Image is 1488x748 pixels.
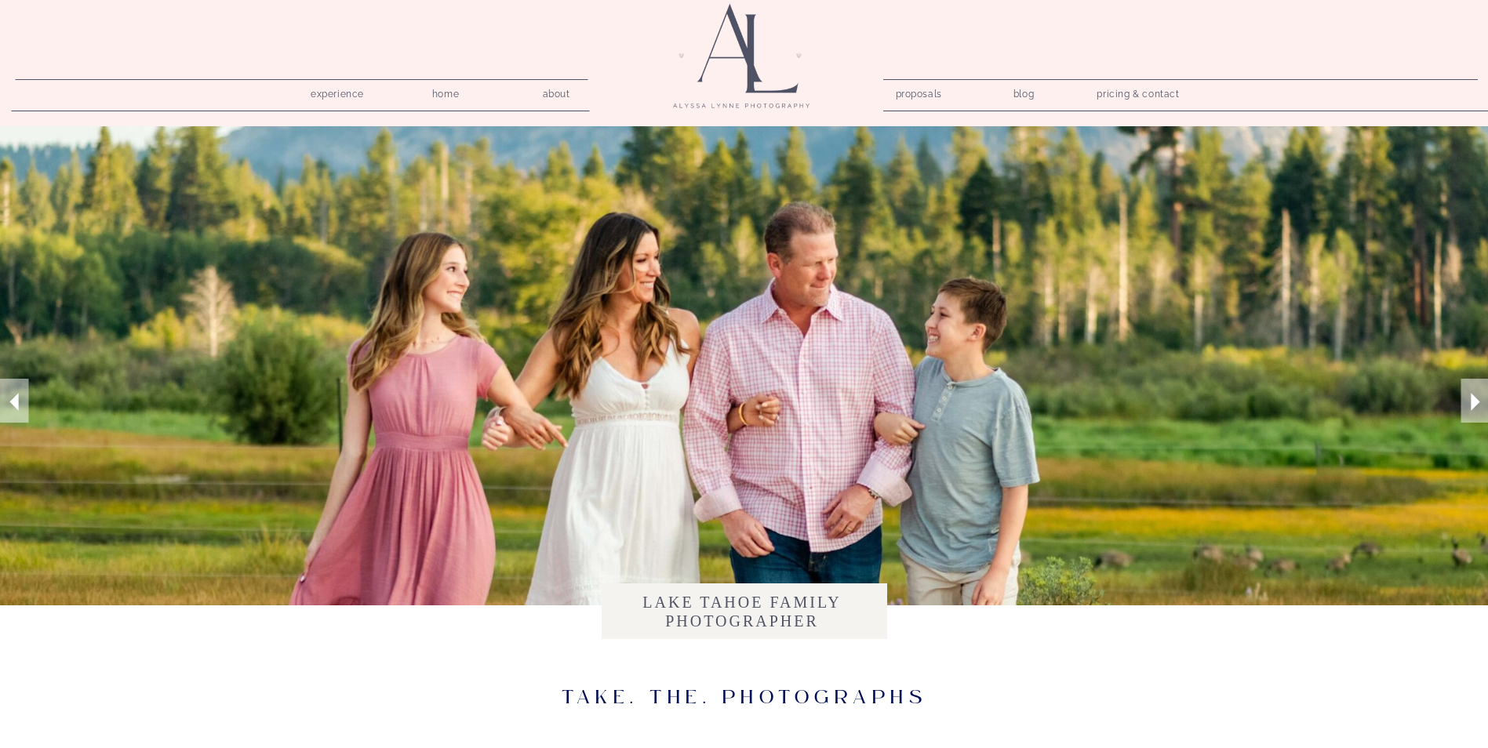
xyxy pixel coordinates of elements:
[300,84,375,99] a: experience
[555,686,934,710] h1: Take. The. Photographs
[1091,84,1186,106] a: pricing & contact
[534,84,579,99] a: about
[896,84,940,99] a: proposals
[424,84,468,99] a: home
[602,593,882,630] h1: Lake Tahoe Family photographer
[1002,84,1046,99] a: blog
